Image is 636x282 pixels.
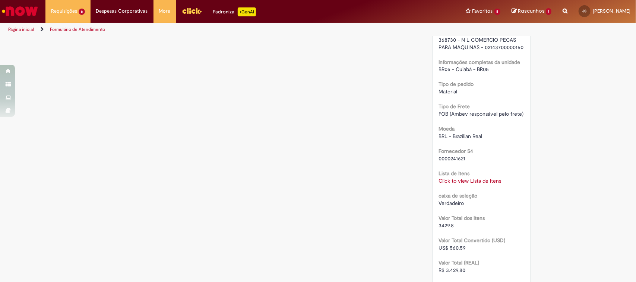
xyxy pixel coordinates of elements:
[439,148,473,155] b: Fornecedor S4
[439,200,464,207] span: Verdadeiro
[96,7,148,15] span: Despesas Corporativas
[8,26,34,32] a: Página inicial
[439,133,482,140] span: BRL - Brazilian Real
[439,178,501,185] a: Click to view Lista de Itens
[439,66,489,73] span: BR05 - Cuiabá - BR05
[593,8,630,14] span: [PERSON_NAME]
[439,103,470,110] b: Tipo de Frete
[439,260,479,266] b: Valor Total (REAL)
[238,7,256,16] p: +GenAi
[439,267,465,274] span: R$ 3.429,80
[1,4,39,19] img: ServiceNow
[79,9,85,15] span: 6
[518,7,545,15] span: Rascunhos
[546,8,551,15] span: 1
[439,237,505,244] b: Valor Total Convertido (USD)
[439,126,455,132] b: Moeda
[439,193,477,199] b: caixa de seleção
[439,89,457,95] span: Material
[439,222,454,229] span: 3429.8
[439,156,465,162] span: 0000241621
[439,36,523,51] span: 368730 - N L COMERCIO PECAS PARA MAQUINAS - 02143700000160
[512,8,551,15] a: Rascunhos
[159,7,171,15] span: More
[182,5,202,16] img: click_logo_yellow_360x200.png
[439,215,485,222] b: Valor Total dos Itens
[6,23,418,36] ul: Trilhas de página
[494,9,501,15] span: 8
[472,7,493,15] span: Favoritos
[439,170,469,177] b: Lista de Itens
[439,111,523,118] span: FOB (Ambev responsável pelo frete)
[583,9,587,13] span: JS
[439,245,466,251] span: US$ 560.59
[50,26,105,32] a: Formulário de Atendimento
[51,7,77,15] span: Requisições
[439,59,520,65] b: Informações completas da unidade
[213,7,256,16] div: Padroniza
[439,81,474,88] b: Tipo de pedido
